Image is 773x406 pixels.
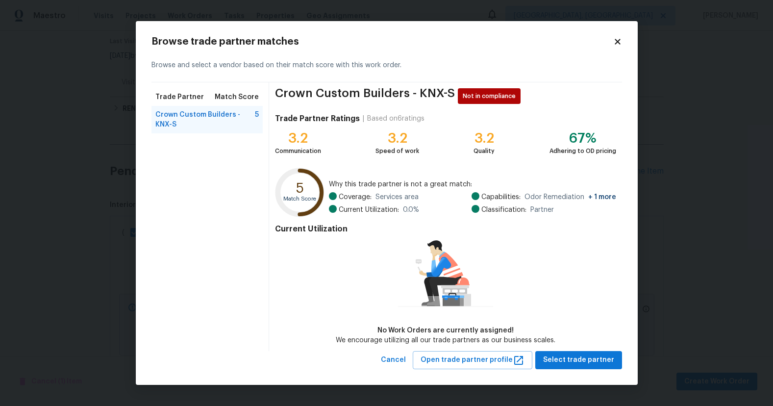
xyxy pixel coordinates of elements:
[481,205,526,215] span: Classification:
[275,133,321,143] div: 3.2
[339,192,372,202] span: Coverage:
[215,92,259,102] span: Match Score
[530,205,554,215] span: Partner
[403,205,419,215] span: 0.0 %
[377,351,410,369] button: Cancel
[336,326,555,335] div: No Work Orders are currently assigned!
[421,354,524,366] span: Open trade partner profile
[474,133,495,143] div: 3.2
[275,88,455,104] span: Crown Custom Builders - KNX-S
[481,192,521,202] span: Capabilities:
[524,192,616,202] span: Odor Remediation
[339,205,399,215] span: Current Utilization:
[360,114,367,124] div: |
[155,92,204,102] span: Trade Partner
[275,114,360,124] h4: Trade Partner Ratings
[375,146,419,156] div: Speed of work
[543,354,614,366] span: Select trade partner
[375,192,419,202] span: Services area
[151,37,613,47] h2: Browse trade partner matches
[375,133,419,143] div: 3.2
[275,146,321,156] div: Communication
[255,110,259,129] span: 5
[549,133,616,143] div: 67%
[367,114,424,124] div: Based on 6 ratings
[535,351,622,369] button: Select trade partner
[151,49,622,82] div: Browse and select a vendor based on their match score with this work order.
[588,194,616,201] span: + 1 more
[474,146,495,156] div: Quality
[329,179,616,189] span: Why this trade partner is not a great match:
[296,181,304,195] text: 5
[155,110,255,129] span: Crown Custom Builders - KNX-S
[413,351,532,369] button: Open trade partner profile
[381,354,406,366] span: Cancel
[336,335,555,345] div: We encourage utilizing all our trade partners as our business scales.
[463,91,520,101] span: Not in compliance
[549,146,616,156] div: Adhering to OD pricing
[284,197,317,202] text: Match Score
[275,224,616,234] h4: Current Utilization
